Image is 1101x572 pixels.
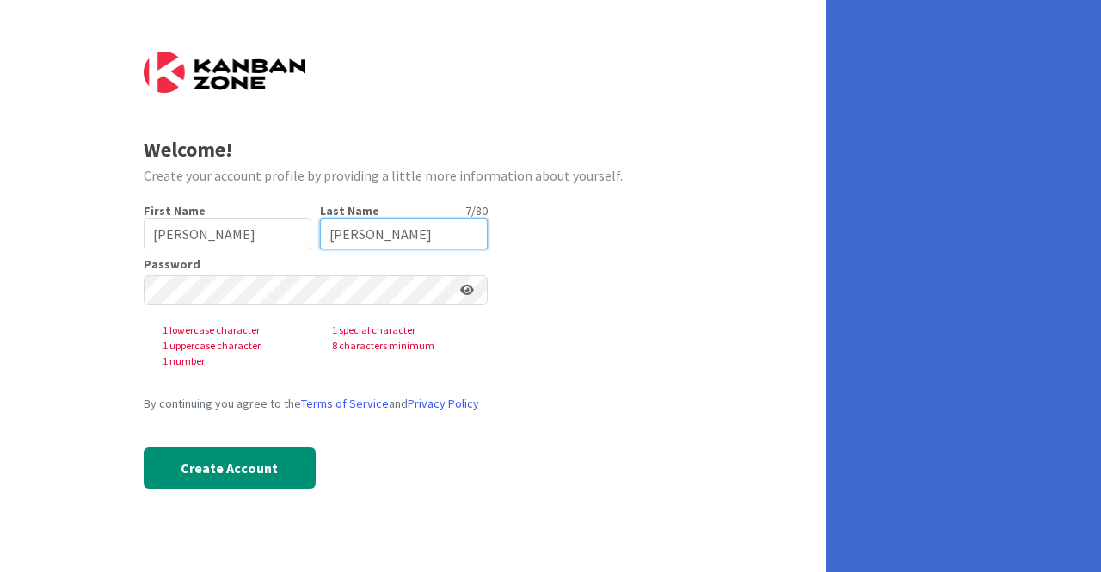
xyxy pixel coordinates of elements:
div: Welcome! [144,134,683,165]
a: Privacy Policy [408,396,479,411]
div: Create your account profile by providing a little more information about yourself. [144,165,683,186]
span: 1 uppercase character [149,338,318,354]
img: Kanban Zone [144,52,305,93]
div: 7 / 80 [384,203,488,218]
label: First Name [144,203,206,218]
button: Create Account [144,447,316,489]
label: Last Name [320,203,379,218]
a: Terms of Service [301,396,389,411]
div: By continuing you agree to the and [144,395,488,413]
span: 1 number [149,354,318,369]
span: 8 characters minimum [318,338,488,354]
label: Password [144,258,200,270]
span: 1 special character [318,323,488,338]
span: 1 lowercase character [149,323,318,338]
